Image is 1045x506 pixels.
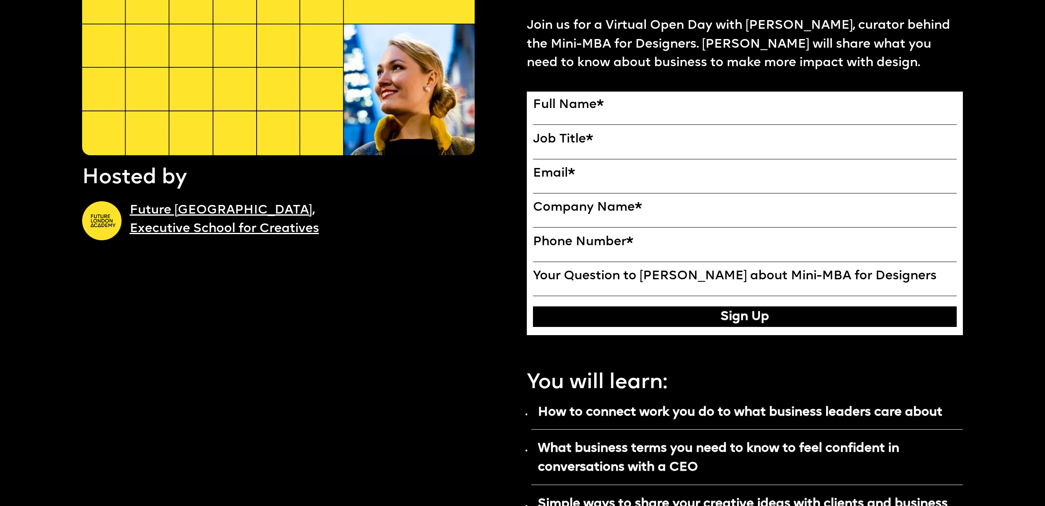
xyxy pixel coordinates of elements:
label: Company Name [533,200,957,216]
label: Email [533,166,957,182]
p: Join us for a Virtual Open Day with [PERSON_NAME], curator behind the Mini-MBA for Designers. [PE... [527,16,963,73]
a: Future [GEOGRAPHIC_DATA],Executive School for Creatives [130,204,319,236]
p: You will learn: [527,368,667,398]
label: Job Title [533,132,957,147]
img: A yellow circle with Future London Academy logo [82,201,122,241]
button: Sign Up [533,306,957,327]
label: Phone Number [533,235,957,250]
label: Your Question to [PERSON_NAME] about Mini-MBA for Designers [533,269,957,284]
p: Hosted by [82,163,187,193]
strong: How to connect work you do to what business leaders care about [538,406,942,419]
label: Full Name [533,98,957,113]
strong: What business terms you need to know to feel confident in conversations with a CEO [538,442,899,474]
